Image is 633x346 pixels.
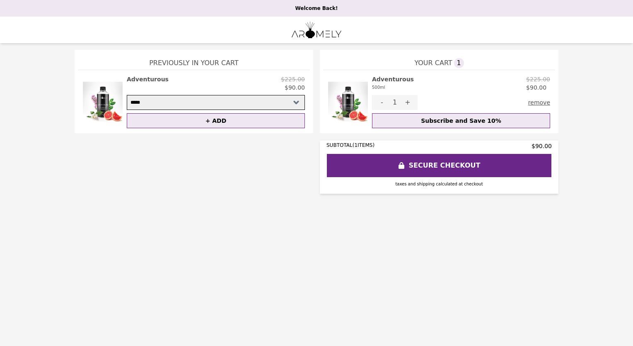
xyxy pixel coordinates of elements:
div: 500ml [372,83,414,92]
button: + ADD [127,113,305,128]
p: $225.00 [526,75,550,83]
div: taxes and shipping calculated at checkout [326,181,552,187]
img: Adventurous [328,75,368,128]
span: 1 [454,58,464,68]
button: + [398,95,418,110]
span: $90.00 [532,142,552,150]
button: remove [528,95,550,110]
p: $225.00 [281,75,305,83]
img: Brand Logo [292,22,341,38]
span: SUBTOTAL [326,142,353,148]
button: SECURE CHECKOUT [326,154,552,178]
span: YOUR CART [414,58,452,68]
div: 1 [392,95,398,110]
h1: Previously In Your Cart [78,50,310,70]
button: Subscribe and Save 10% [372,113,550,128]
p: $90.00 [285,83,305,92]
img: Adventurous [83,75,123,128]
h2: Adventurous [127,75,169,83]
p: Welcome Back! [5,5,628,12]
span: ( 1 ITEMS) [353,142,374,148]
p: $90.00 [526,83,550,92]
button: - [372,95,392,110]
select: Select a product variant [127,95,305,110]
h2: Adventurous [372,75,414,92]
